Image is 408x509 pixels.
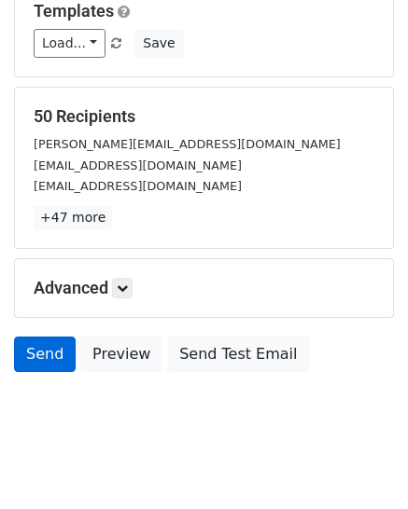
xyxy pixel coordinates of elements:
[34,106,374,127] h5: 50 Recipients
[34,179,242,193] small: [EMAIL_ADDRESS][DOMAIN_NAME]
[80,337,162,372] a: Preview
[134,29,183,58] button: Save
[34,278,374,298] h5: Advanced
[34,206,112,229] a: +47 more
[34,1,114,21] a: Templates
[14,337,76,372] a: Send
[34,137,341,151] small: [PERSON_NAME][EMAIL_ADDRESS][DOMAIN_NAME]
[34,29,106,58] a: Load...
[34,158,242,172] small: [EMAIL_ADDRESS][DOMAIN_NAME]
[167,337,309,372] a: Send Test Email
[315,420,408,509] iframe: Chat Widget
